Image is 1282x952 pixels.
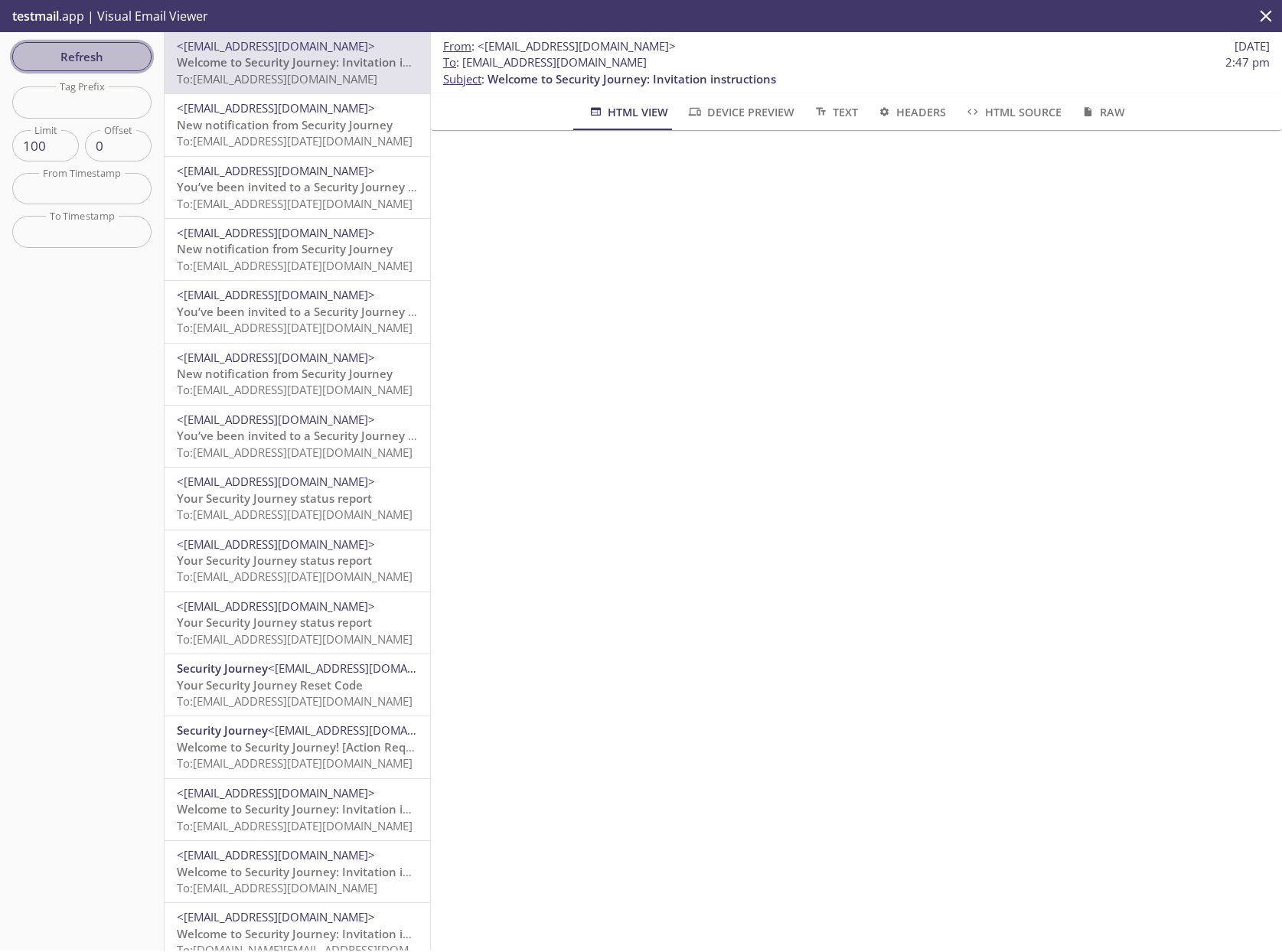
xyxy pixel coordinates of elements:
span: To: [EMAIL_ADDRESS][DATE][DOMAIN_NAME] [177,258,413,273]
span: HTML Source [964,103,1061,122]
span: <[EMAIL_ADDRESS][DOMAIN_NAME]> [177,598,375,614]
div: Security Journey<[EMAIL_ADDRESS][DOMAIN_NAME]>Welcome to Security Journey! [Action Required]To:[E... [165,716,430,778]
span: To: [EMAIL_ADDRESS][DATE][DOMAIN_NAME] [177,382,413,397]
span: <[EMAIL_ADDRESS][DOMAIN_NAME]> [177,785,375,800]
span: To: [EMAIL_ADDRESS][DOMAIN_NAME] [177,880,377,895]
span: <[EMAIL_ADDRESS][DOMAIN_NAME]> [177,474,375,489]
p: : [443,54,1270,87]
span: Your Security Journey status report [177,491,372,506]
div: <[EMAIL_ADDRESS][DOMAIN_NAME]>Your Security Journey status reportTo:[EMAIL_ADDRESS][DATE][DOMAIN_... [165,530,430,592]
span: <[EMAIL_ADDRESS][DOMAIN_NAME]> [177,100,375,116]
div: <[EMAIL_ADDRESS][DOMAIN_NAME]>Your Security Journey status reportTo:[EMAIL_ADDRESS][DATE][DOMAIN_... [165,468,430,529]
span: New notification from Security Journey [177,366,393,381]
span: To [443,54,456,70]
span: [DATE] [1235,38,1270,54]
div: Security Journey<[EMAIL_ADDRESS][DOMAIN_NAME]>Your Security Journey Reset CodeTo:[EMAIL_ADDRESS][... [165,654,430,716]
span: : [443,38,676,54]
div: <[EMAIL_ADDRESS][DOMAIN_NAME]>Your Security Journey status reportTo:[EMAIL_ADDRESS][DATE][DOMAIN_... [165,592,430,654]
span: Security Journey [177,722,268,738]
span: Device Preview [687,103,794,122]
span: Your Security Journey status report [177,615,372,630]
span: <[EMAIL_ADDRESS][DOMAIN_NAME]> [478,38,676,54]
span: Security Journey [177,660,268,676]
span: To: [EMAIL_ADDRESS][DATE][DOMAIN_NAME] [177,755,413,771]
span: To: [EMAIL_ADDRESS][DATE][DOMAIN_NAME] [177,133,413,148]
span: <[EMAIL_ADDRESS][DOMAIN_NAME]> [177,909,375,924]
span: To: [EMAIL_ADDRESS][DATE][DOMAIN_NAME] [177,818,413,833]
span: Raw [1080,103,1125,122]
span: To: [EMAIL_ADDRESS][DATE][DOMAIN_NAME] [177,507,413,522]
span: <[EMAIL_ADDRESS][DOMAIN_NAME]> [177,287,375,302]
span: From [443,38,471,54]
span: <[EMAIL_ADDRESS][DOMAIN_NAME]> [177,536,375,552]
span: You’ve been invited to a Security Journey Tournament! [177,428,481,443]
span: Welcome to Security Journey: Invitation instructions [177,54,465,70]
span: testmail [12,8,59,24]
span: : [EMAIL_ADDRESS][DOMAIN_NAME] [443,54,647,70]
span: To: [EMAIL_ADDRESS][DATE][DOMAIN_NAME] [177,320,413,335]
div: <[EMAIL_ADDRESS][DOMAIN_NAME]>New notification from Security JourneyTo:[EMAIL_ADDRESS][DATE][DOMA... [165,344,430,405]
div: <[EMAIL_ADDRESS][DOMAIN_NAME]>New notification from Security JourneyTo:[EMAIL_ADDRESS][DATE][DOMA... [165,94,430,155]
span: Text [813,103,858,122]
span: Subject [443,71,481,86]
span: Headers [876,103,946,122]
span: Welcome to Security Journey: Invitation instructions [177,801,465,817]
div: <[EMAIL_ADDRESS][DOMAIN_NAME]>You’ve been invited to a Security Journey Tournament!To:[EMAIL_ADDR... [165,281,430,342]
span: Your Security Journey Reset Code [177,677,363,693]
span: To: [EMAIL_ADDRESS][DOMAIN_NAME] [177,71,377,86]
span: 2:47 pm [1225,54,1270,70]
span: New notification from Security Journey [177,117,393,132]
span: To: [EMAIL_ADDRESS][DATE][DOMAIN_NAME] [177,569,413,584]
span: <[EMAIL_ADDRESS][DOMAIN_NAME]> [177,847,375,862]
div: <[EMAIL_ADDRESS][DOMAIN_NAME]>New notification from Security JourneyTo:[EMAIL_ADDRESS][DATE][DOMA... [165,219,430,280]
span: Your Security Journey status report [177,553,372,568]
span: <[EMAIL_ADDRESS][DOMAIN_NAME]> [268,660,466,676]
div: <[EMAIL_ADDRESS][DOMAIN_NAME]>You’ve been invited to a Security Journey Tournament!To:[EMAIL_ADDR... [165,406,430,467]
div: <[EMAIL_ADDRESS][DOMAIN_NAME]>Welcome to Security Journey: Invitation instructionsTo:[EMAIL_ADDRE... [165,841,430,902]
span: New notification from Security Journey [177,241,393,256]
span: Refresh [24,47,139,67]
span: Welcome to Security Journey: Invitation instructions [177,864,465,879]
span: To: [EMAIL_ADDRESS][DATE][DOMAIN_NAME] [177,631,413,647]
button: Refresh [12,42,152,71]
span: Welcome to Security Journey! [Action Required] [177,739,439,755]
div: <[EMAIL_ADDRESS][DOMAIN_NAME]>Welcome to Security Journey: Invitation instructionsTo:[EMAIL_ADDRE... [165,779,430,840]
span: To: [EMAIL_ADDRESS][DATE][DOMAIN_NAME] [177,445,413,460]
span: You’ve been invited to a Security Journey Tournament! [177,179,481,194]
span: You’ve been invited to a Security Journey Tournament! [177,304,481,319]
span: To: [EMAIL_ADDRESS][DATE][DOMAIN_NAME] [177,693,413,709]
span: Welcome to Security Journey: Invitation instructions [177,926,465,941]
div: <[EMAIL_ADDRESS][DOMAIN_NAME]>You’ve been invited to a Security Journey Tournament!To:[EMAIL_ADDR... [165,157,430,218]
span: <[EMAIL_ADDRESS][DOMAIN_NAME]> [268,722,466,738]
span: HTML View [588,103,668,122]
div: <[EMAIL_ADDRESS][DOMAIN_NAME]>Welcome to Security Journey: Invitation instructionsTo:[EMAIL_ADDRE... [165,32,430,93]
span: <[EMAIL_ADDRESS][DOMAIN_NAME]> [177,38,375,54]
span: <[EMAIL_ADDRESS][DOMAIN_NAME]> [177,412,375,427]
span: <[EMAIL_ADDRESS][DOMAIN_NAME]> [177,163,375,178]
span: <[EMAIL_ADDRESS][DOMAIN_NAME]> [177,350,375,365]
span: To: [EMAIL_ADDRESS][DATE][DOMAIN_NAME] [177,196,413,211]
span: Welcome to Security Journey: Invitation instructions [488,71,776,86]
span: <[EMAIL_ADDRESS][DOMAIN_NAME]> [177,225,375,240]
